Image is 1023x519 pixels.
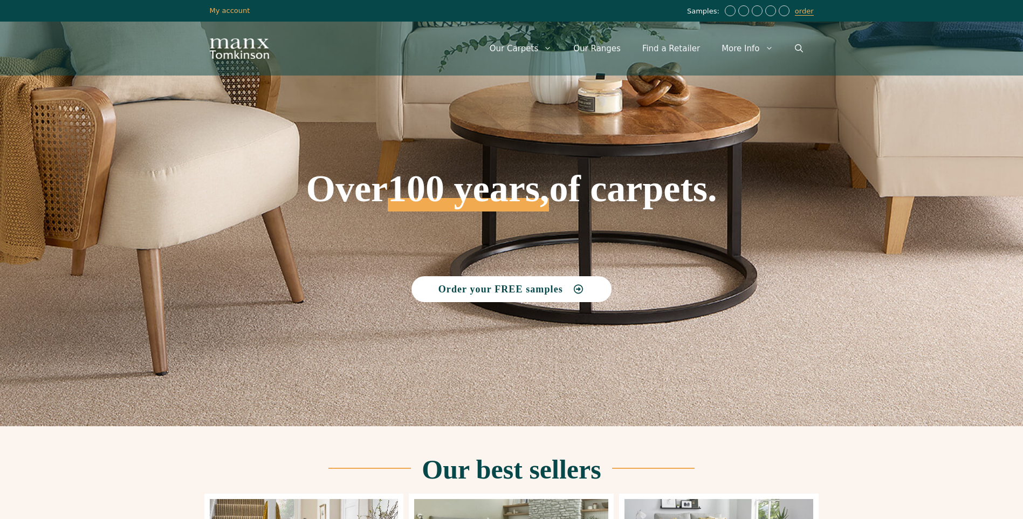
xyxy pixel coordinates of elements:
[687,7,722,16] span: Samples:
[210,92,814,211] h1: Over of carpets.
[411,276,612,302] a: Order your FREE samples
[479,32,563,65] a: Our Carpets
[438,284,563,294] span: Order your FREE samples
[210,6,250,15] a: My account
[422,456,601,483] h2: Our best sellers
[210,38,269,59] img: Manx Tomkinson
[784,32,814,65] a: Open Search Bar
[388,179,549,211] span: 100 years,
[795,7,814,16] a: order
[562,32,631,65] a: Our Ranges
[631,32,711,65] a: Find a Retailer
[479,32,814,65] nav: Primary
[711,32,784,65] a: More Info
